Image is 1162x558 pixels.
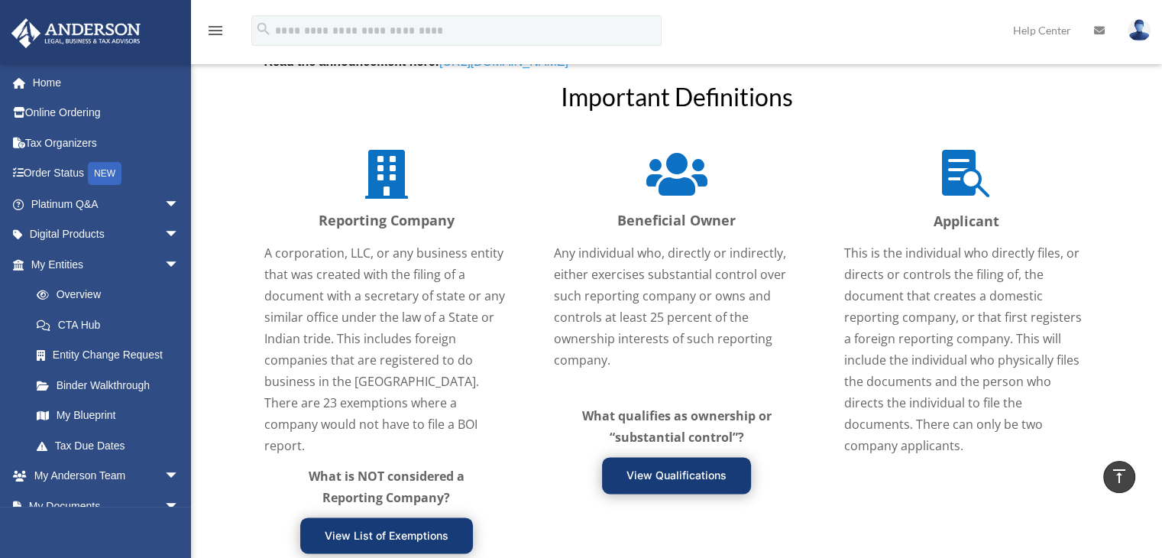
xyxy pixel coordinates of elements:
a: My Documentsarrow_drop_down [11,491,202,521]
p: Reporting Company [264,209,509,233]
a: My Blueprint [21,401,202,431]
a: Entity Change Request [21,340,202,371]
i: menu [206,21,225,40]
a: View Qualifications [602,457,751,494]
span: arrow_drop_down [164,189,195,220]
a: vertical_align_top [1103,461,1135,493]
p: This is the individual who directly files, or directs or controls the filing of, the document tha... [844,242,1089,456]
img: Anderson Advisors Platinum Portal [7,18,145,48]
a: Home [11,67,202,98]
a: Digital Productsarrow_drop_down [11,219,202,250]
img: User Pic [1128,19,1151,41]
a: Order StatusNEW [11,158,202,190]
b: Read the announcement here: [264,55,439,68]
i: vertical_align_top [1110,467,1128,485]
span:  [365,150,408,199]
span:  [646,150,707,199]
span: arrow_drop_down [164,219,195,251]
span: arrow_drop_down [164,461,195,492]
p: What is NOT considered a Reporting Company? [291,466,482,508]
a: [URL][DOMAIN_NAME] [439,55,568,76]
p: Any individual who, directly or indirectly, either exercises substantial control over such report... [554,242,798,371]
a: Tax Due Dates [21,430,202,461]
span: Important Definitions [561,82,793,112]
a: CTA Hub [21,310,195,340]
a: Overview [21,280,202,310]
a: Platinum Q&Aarrow_drop_down [11,189,202,219]
a: My Anderson Teamarrow_drop_down [11,461,202,491]
span: arrow_drop_down [164,249,195,281]
p: Beneficial Owner [554,209,798,233]
p: Applicant [844,209,1089,234]
a: Tax Organizers [11,128,202,158]
i: search [255,21,272,37]
span: arrow_drop_down [164,491,195,522]
a: Binder Walkthrough [21,370,202,401]
a: menu [206,27,225,40]
span:  [942,150,991,199]
p: A corporation, LLC, or any business entity that was created with the filing of a document with a ... [264,242,509,456]
div: NEW [88,162,121,185]
a: View List of Exemptions [300,517,473,554]
a: Online Ordering [11,98,202,128]
p: What qualifies as ownership or “substantial control”? [581,405,772,448]
a: My Entitiesarrow_drop_down [11,249,202,280]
